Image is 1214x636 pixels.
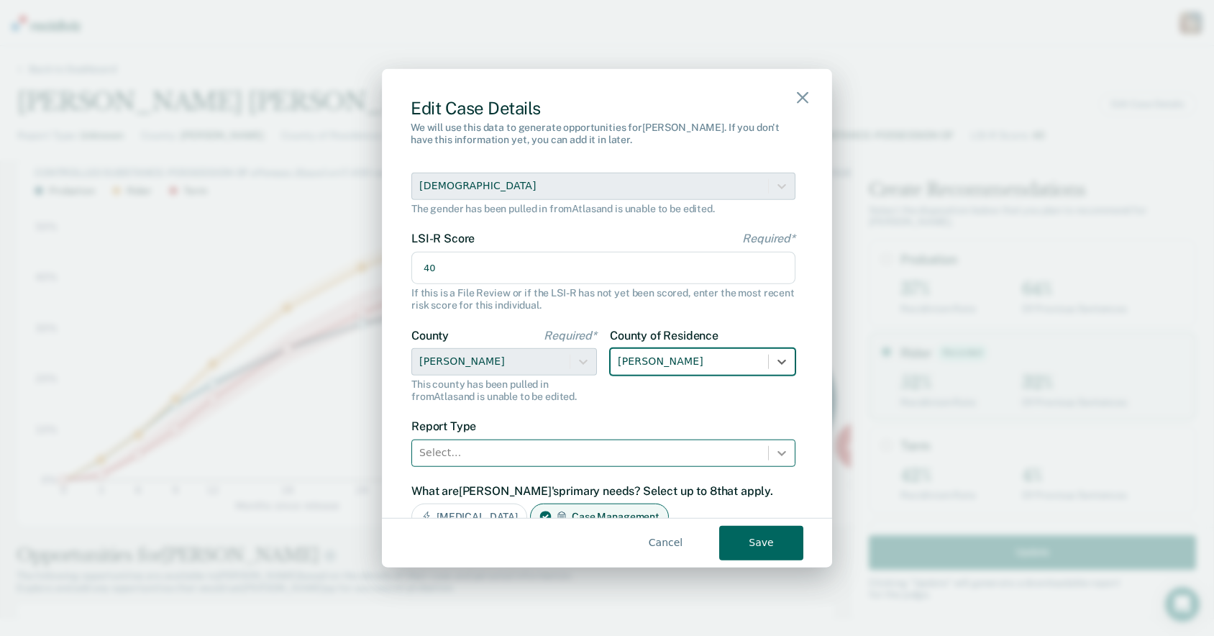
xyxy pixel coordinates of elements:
label: County [411,328,597,342]
div: We will use this data to generate opportunities for [PERSON_NAME] . If you don't have this inform... [411,122,803,146]
div: The gender has been pulled in from Atlas and is unable to be edited. [411,202,795,214]
button: Cancel [624,525,708,560]
label: County of Residence [610,328,795,342]
span: Required* [742,232,795,245]
label: What are [PERSON_NAME]'s primary needs? Select up to 8 that apply. [411,483,795,497]
div: Edit Case Details [411,98,803,119]
div: Case Management [530,504,669,530]
div: If this is a File Review or if the LSI-R has not yet been scored, enter the most recent risk scor... [411,287,795,312]
label: Report Type [411,419,795,433]
div: [MEDICAL_DATA] [411,504,527,530]
span: Required* [544,328,597,342]
div: This county has been pulled in from Atlas and is unable to be edited. [411,378,597,403]
button: Save [719,525,803,560]
label: LSI-R Score [411,232,795,245]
